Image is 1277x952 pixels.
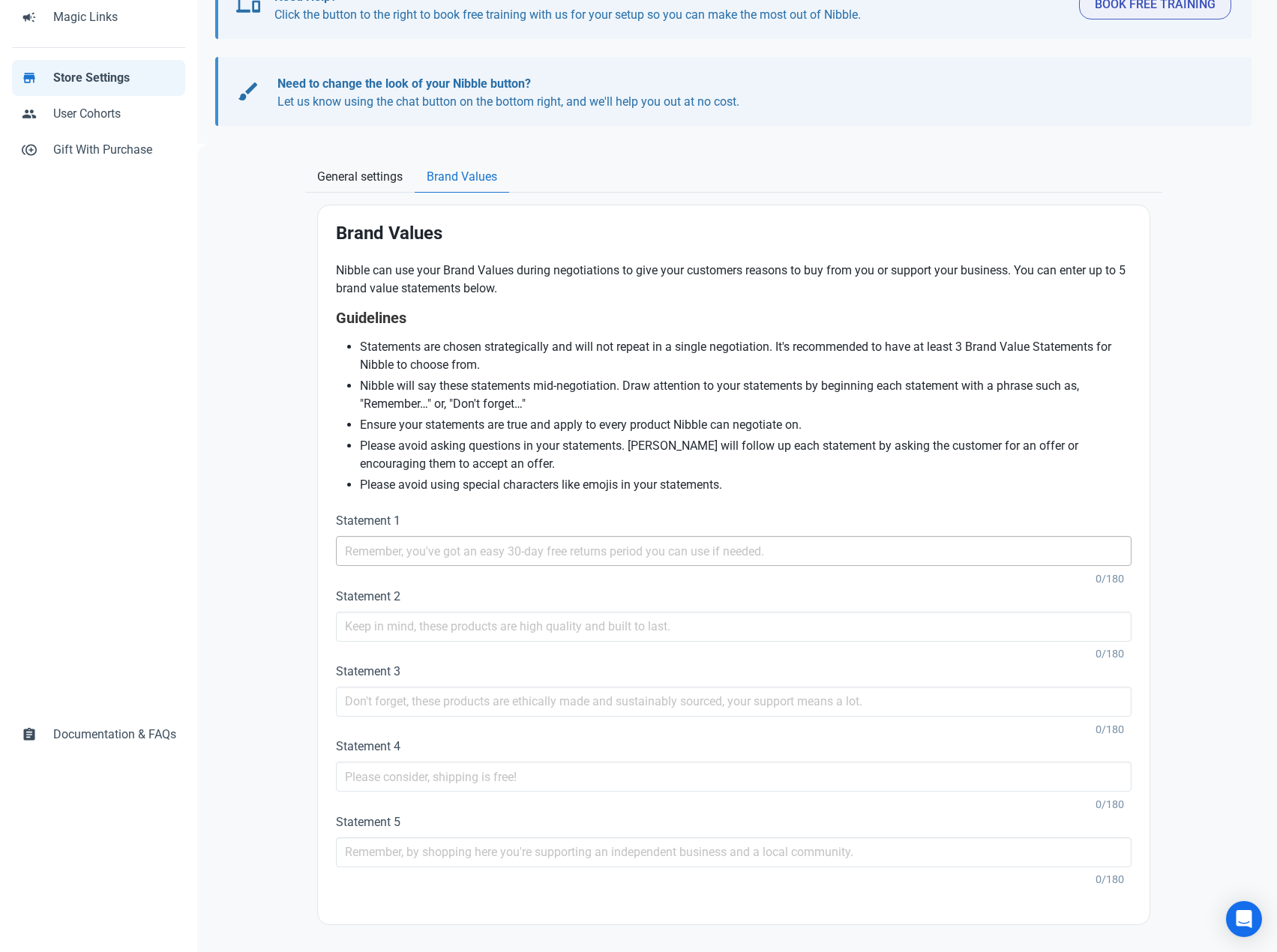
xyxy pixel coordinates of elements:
[336,612,1132,642] input: Keep in mind, these products are high quality and built to last.
[336,223,1132,244] h2: Brand Values
[360,338,1132,374] li: Statements are chosen strategically and will not repeat in a single negotiation. It's recommended...
[12,60,185,96] a: storeStore Settings
[336,813,1132,831] label: Statement 5
[336,536,1132,566] input: Remember, you've got an easy 30-day free returns period you can use if needed.
[1226,901,1262,937] div: Open Intercom Messenger
[317,168,403,186] span: General settings
[22,8,37,23] span: campaign
[22,141,37,156] span: control_point_duplicate
[360,377,1132,413] li: Nibble will say these statements mid-negotiation. Draw attention to your statements by beginning ...
[336,797,1132,813] div: 0/180
[336,588,1132,606] label: Statement 2
[336,872,1132,888] div: 0/180
[336,262,1132,298] p: Nibble can use your Brand Values during negotiations to give your customers reasons to buy from y...
[336,310,1132,327] h4: Guidelines
[12,717,185,753] a: assignmentDocumentation & FAQs
[336,762,1132,792] input: Please consider, shipping is free!
[12,96,185,132] a: peopleUser Cohorts
[336,722,1132,738] div: 0/180
[277,75,1217,111] p: Let us know using the chat button on the bottom right, and we'll help you out at no cost.
[22,69,37,84] span: store
[53,8,176,26] span: Magic Links
[277,76,531,91] b: Need to change the look of your Nibble button?
[336,738,1132,756] label: Statement 4
[53,105,176,123] span: User Cohorts
[53,141,176,159] span: Gift With Purchase
[336,571,1132,588] div: 0/180
[360,476,1132,494] li: Please avoid using special characters like emojis in your statements.
[53,69,176,87] span: Store Settings
[236,79,260,103] span: brush
[336,646,1132,663] div: 0/180
[360,416,1132,434] li: Ensure your statements are true and apply to every product Nibble can negotiate on.
[53,726,176,744] span: Documentation & FAQs
[22,726,37,741] span: assignment
[427,168,497,186] span: Brand Values
[12,132,185,168] a: control_point_duplicateGift With Purchase
[336,687,1132,717] input: Don't forget, these products are ethically made and sustainably sourced, your support means a lot.
[336,837,1132,867] input: Remember, by shopping here you're supporting an independent business and a local community.
[336,512,1132,530] label: Statement 1
[336,663,1132,681] label: Statement 3
[360,437,1132,473] li: Please avoid asking questions in your statements. [PERSON_NAME] will follow up each statement by ...
[22,105,37,120] span: people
